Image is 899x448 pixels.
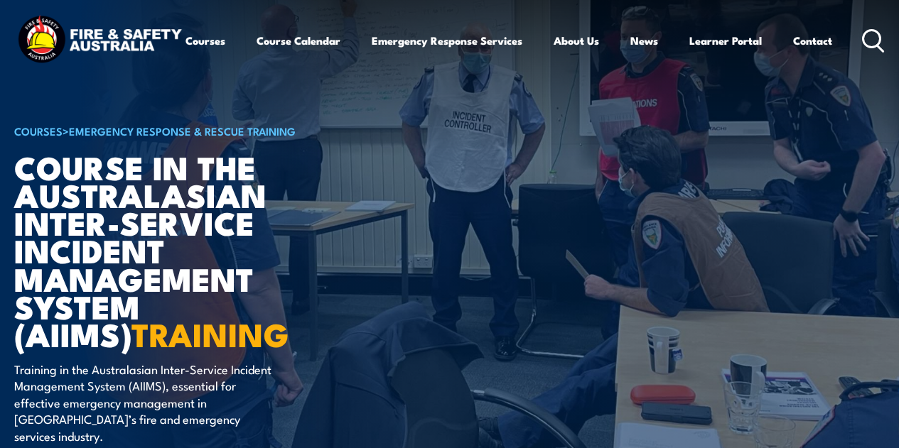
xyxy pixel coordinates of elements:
[14,361,274,444] p: Training in the Australasian Inter-Service Incident Management System (AIIMS), essential for effe...
[554,23,599,58] a: About Us
[372,23,522,58] a: Emergency Response Services
[14,122,365,139] h6: >
[630,23,658,58] a: News
[131,309,289,358] strong: TRAINING
[793,23,832,58] a: Contact
[14,153,365,347] h1: Course in the Australasian Inter-service Incident Management System (AIIMS)
[257,23,340,58] a: Course Calendar
[185,23,225,58] a: Courses
[69,123,296,138] a: Emergency Response & Rescue Training
[14,123,63,138] a: COURSES
[689,23,762,58] a: Learner Portal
